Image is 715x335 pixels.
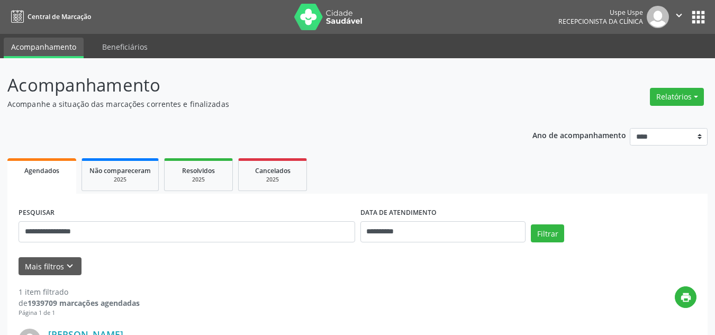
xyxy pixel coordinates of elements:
div: 1 item filtrado [19,286,140,297]
p: Acompanhamento [7,72,497,98]
div: Página 1 de 1 [19,309,140,318]
img: img [647,6,669,28]
i: print [680,292,692,303]
button: print [675,286,696,308]
label: PESQUISAR [19,205,55,221]
span: Não compareceram [89,166,151,175]
div: 2025 [89,176,151,184]
button:  [669,6,689,28]
a: Acompanhamento [4,38,84,58]
div: Uspe Uspe [558,8,643,17]
p: Ano de acompanhamento [532,128,626,141]
span: Recepcionista da clínica [558,17,643,26]
button: Filtrar [531,224,564,242]
a: Beneficiários [95,38,155,56]
button: Mais filtroskeyboard_arrow_down [19,257,82,276]
p: Acompanhe a situação das marcações correntes e finalizadas [7,98,497,110]
div: de [19,297,140,309]
a: Central de Marcação [7,8,91,25]
button: apps [689,8,708,26]
span: Cancelados [255,166,291,175]
button: Relatórios [650,88,704,106]
i: keyboard_arrow_down [64,260,76,272]
label: DATA DE ATENDIMENTO [360,205,437,221]
div: 2025 [246,176,299,184]
span: Resolvidos [182,166,215,175]
span: Central de Marcação [28,12,91,21]
strong: 1939709 marcações agendadas [28,298,140,308]
div: 2025 [172,176,225,184]
span: Agendados [24,166,59,175]
i:  [673,10,685,21]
